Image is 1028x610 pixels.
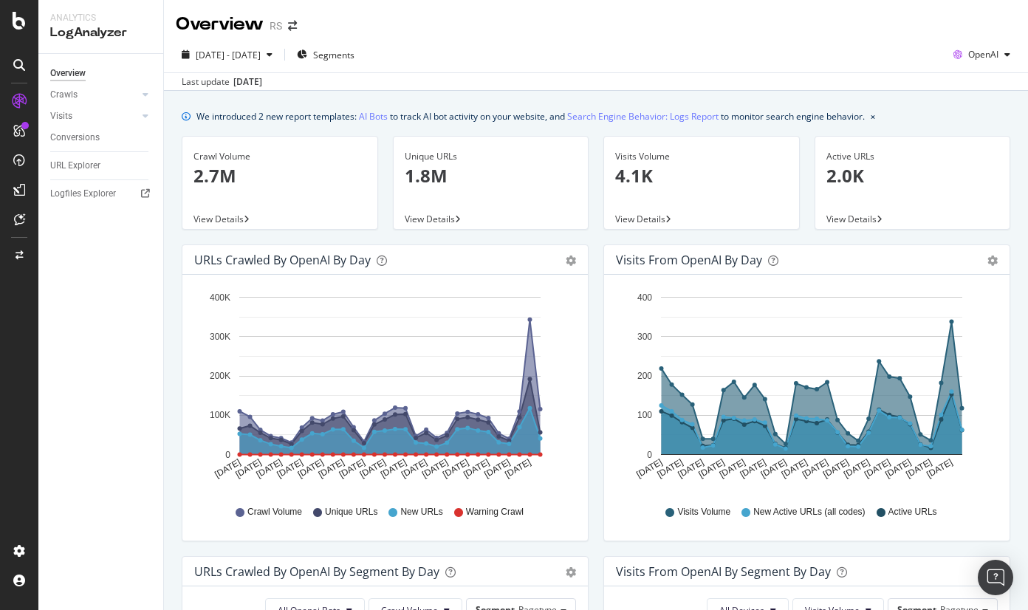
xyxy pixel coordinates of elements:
[296,457,326,480] text: [DATE]
[801,457,830,480] text: [DATE]
[826,150,999,163] div: Active URLs
[400,506,442,518] span: New URLs
[213,457,242,480] text: [DATE]
[566,567,576,578] div: gear
[50,66,86,81] div: Overview
[182,109,1010,124] div: info banner
[637,332,652,342] text: 300
[50,66,153,81] a: Overview
[826,213,877,225] span: View Details
[466,506,524,518] span: Warning Crawl
[616,564,831,579] div: Visits from OpenAI By Segment By Day
[441,457,470,480] text: [DATE]
[379,457,408,480] text: [DATE]
[194,287,571,492] svg: A chart.
[225,450,230,460] text: 0
[50,186,116,202] div: Logfiles Explorer
[325,506,377,518] span: Unique URLs
[50,130,153,145] a: Conversions
[655,457,685,480] text: [DATE]
[968,48,998,61] span: OpenAI
[210,371,230,381] text: 200K
[925,457,954,480] text: [DATE]
[233,75,262,89] div: [DATE]
[270,18,282,33] div: RS
[50,158,153,174] a: URL Explorer
[291,43,360,66] button: Segments
[194,564,439,579] div: URLs Crawled by OpenAI By Segment By Day
[255,457,284,480] text: [DATE]
[482,457,512,480] text: [DATE]
[210,332,230,342] text: 300K
[182,75,262,89] div: Last update
[566,256,576,266] div: gear
[50,186,153,202] a: Logfiles Explorer
[637,411,652,421] text: 100
[233,457,263,480] text: [DATE]
[615,163,788,188] p: 4.1K
[634,457,664,480] text: [DATE]
[753,506,865,518] span: New Active URLs (all codes)
[317,457,346,480] text: [DATE]
[50,130,100,145] div: Conversions
[987,256,998,266] div: gear
[405,150,578,163] div: Unique URLs
[978,560,1013,595] div: Open Intercom Messenger
[718,457,747,480] text: [DATE]
[780,457,809,480] text: [DATE]
[50,109,72,124] div: Visits
[194,253,371,267] div: URLs Crawled by OpenAI by day
[210,292,230,303] text: 400K
[247,506,302,518] span: Crawl Volume
[50,87,138,103] a: Crawls
[405,163,578,188] p: 1.8M
[50,109,138,124] a: Visits
[759,457,789,480] text: [DATE]
[948,43,1016,66] button: OpenAI
[697,457,727,480] text: [DATE]
[637,292,652,303] text: 400
[863,457,892,480] text: [DATE]
[677,506,730,518] span: Visits Volume
[405,213,455,225] span: View Details
[739,457,768,480] text: [DATE]
[358,457,388,480] text: [DATE]
[288,21,297,31] div: arrow-right-arrow-left
[615,213,665,225] span: View Details
[826,163,999,188] p: 2.0K
[275,457,305,480] text: [DATE]
[400,457,429,480] text: [DATE]
[337,457,367,480] text: [DATE]
[676,457,706,480] text: [DATE]
[503,457,532,480] text: [DATE]
[616,253,762,267] div: Visits from OpenAI by day
[193,213,244,225] span: View Details
[313,49,354,61] span: Segments
[821,457,851,480] text: [DATE]
[210,411,230,421] text: 100K
[176,43,278,66] button: [DATE] - [DATE]
[50,12,151,24] div: Analytics
[50,24,151,41] div: LogAnalyzer
[647,450,652,460] text: 0
[867,106,879,127] button: close banner
[50,87,78,103] div: Crawls
[176,12,264,37] div: Overview
[888,506,937,518] span: Active URLs
[196,49,261,61] span: [DATE] - [DATE]
[637,371,652,381] text: 200
[904,457,933,480] text: [DATE]
[615,150,788,163] div: Visits Volume
[567,109,719,124] a: Search Engine Behavior: Logs Report
[420,457,450,480] text: [DATE]
[616,287,993,492] svg: A chart.
[359,109,388,124] a: AI Bots
[842,457,871,480] text: [DATE]
[462,457,491,480] text: [DATE]
[196,109,865,124] div: We introduced 2 new report templates: to track AI bot activity on your website, and to monitor se...
[50,158,100,174] div: URL Explorer
[193,150,366,163] div: Crawl Volume
[883,457,913,480] text: [DATE]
